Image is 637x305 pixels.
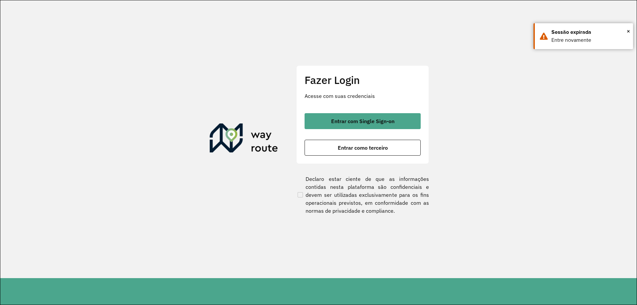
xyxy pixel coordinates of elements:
label: Declaro estar ciente de que as informações contidas nesta plataforma são confidenciais e devem se... [296,175,429,215]
button: button [305,113,421,129]
h2: Fazer Login [305,74,421,86]
span: Entrar com Single Sign-on [331,118,394,124]
span: × [627,26,630,36]
img: Roteirizador AmbevTech [210,123,278,155]
button: button [305,140,421,156]
span: Entrar como terceiro [338,145,388,150]
button: Close [627,26,630,36]
p: Acesse com suas credenciais [305,92,421,100]
div: Sessão expirada [551,28,628,36]
div: Entre novamente [551,36,628,44]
